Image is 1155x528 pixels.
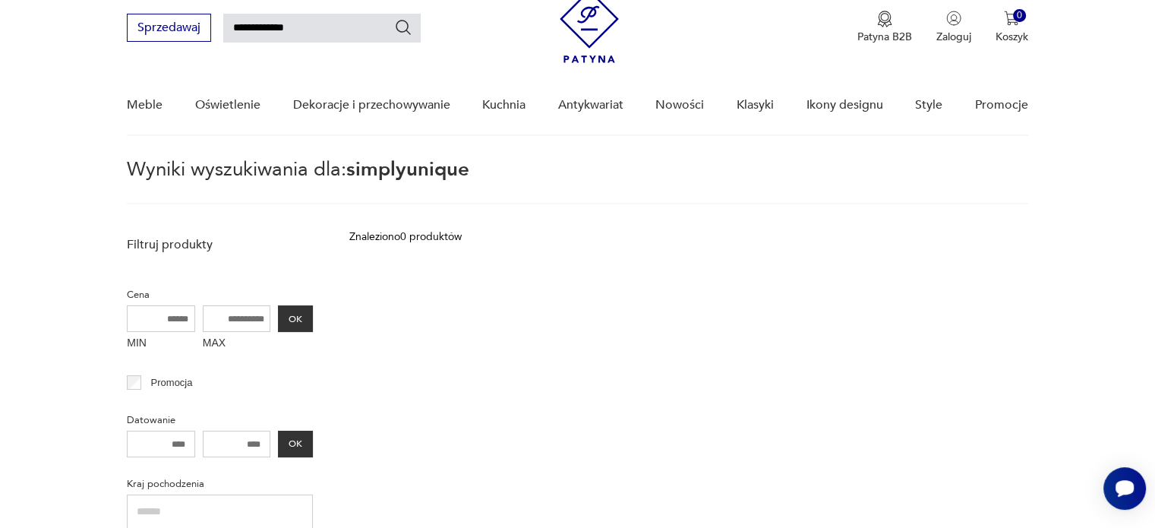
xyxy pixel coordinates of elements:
[996,11,1028,44] button: 0Koszyk
[151,375,193,391] p: Promocja
[936,11,971,44] button: Zaloguj
[127,160,1027,204] p: Wyniki wyszukiwania dla:
[127,236,313,253] p: Filtruj produkty
[482,76,525,134] a: Kuchnia
[127,24,211,34] a: Sprzedawaj
[1004,11,1019,26] img: Ikona koszyka
[975,76,1028,134] a: Promocje
[655,76,704,134] a: Nowości
[346,156,469,183] span: simplyunique
[806,76,882,134] a: Ikony designu
[349,229,462,245] div: Znaleziono 0 produktów
[127,76,163,134] a: Meble
[877,11,892,27] img: Ikona medalu
[127,476,313,492] p: Kraj pochodzenia
[857,11,912,44] a: Ikona medaluPatyna B2B
[857,30,912,44] p: Patyna B2B
[737,76,774,134] a: Klasyki
[394,18,412,36] button: Szukaj
[127,412,313,428] p: Datowanie
[1103,467,1146,510] iframe: Smartsupp widget button
[946,11,961,26] img: Ikonka użytkownika
[558,76,623,134] a: Antykwariat
[278,431,313,457] button: OK
[857,11,912,44] button: Patyna B2B
[996,30,1028,44] p: Koszyk
[936,30,971,44] p: Zaloguj
[1013,9,1026,22] div: 0
[278,305,313,332] button: OK
[127,332,195,356] label: MIN
[127,14,211,42] button: Sprzedawaj
[915,76,942,134] a: Style
[195,76,260,134] a: Oświetlenie
[292,76,450,134] a: Dekoracje i przechowywanie
[203,332,271,356] label: MAX
[127,286,313,303] p: Cena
